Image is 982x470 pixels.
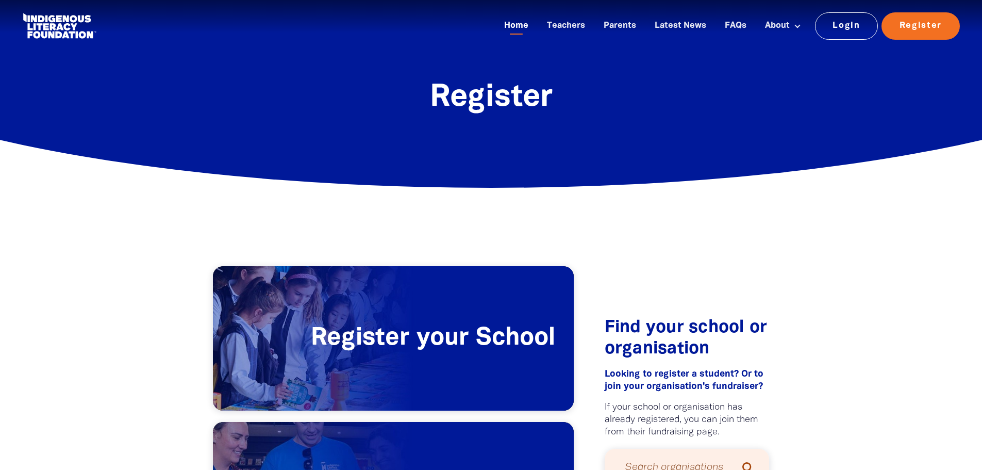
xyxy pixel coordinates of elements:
[605,370,763,391] span: Looking to register a student?﻿ Or to join your organisation's fundraiser?
[815,12,878,39] a: Login
[213,266,574,411] a: Register your School
[597,18,642,35] a: Parents
[605,320,768,357] span: Find your school or organisation
[881,12,960,39] a: Register
[605,401,770,439] p: If your school or organisation has already registered, you can join them from their fundraising p...
[648,18,712,35] a: Latest News
[541,18,591,35] a: Teachers
[719,18,753,35] a: FAQs
[498,18,535,35] a: Home
[430,84,553,112] span: Register
[759,18,807,35] a: About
